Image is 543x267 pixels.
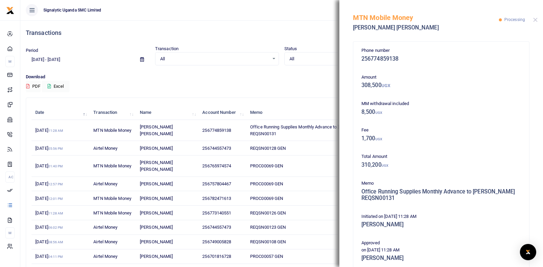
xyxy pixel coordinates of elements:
[353,14,499,22] h5: MTN Mobile Money
[140,210,173,215] span: [PERSON_NAME]
[202,254,231,259] span: 256701816728
[140,146,173,151] span: [PERSON_NAME]
[26,54,135,65] input: select period
[26,29,538,37] h4: Transactions
[202,196,231,201] span: 256782471613
[140,181,173,186] span: [PERSON_NAME]
[93,196,131,201] span: MTN Mobile Money
[381,83,390,88] small: UGX
[289,56,398,62] span: All
[533,18,538,22] button: Close
[155,45,179,52] label: Transaction
[93,128,131,133] span: MTN Mobile Money
[140,254,173,259] span: [PERSON_NAME]
[93,181,117,186] span: Airtel Money
[361,74,521,81] p: Amount
[361,255,521,262] h5: [PERSON_NAME]
[35,128,63,133] span: [DATE]
[375,137,382,141] small: UGX
[520,244,536,260] div: Open Intercom Messenger
[202,239,231,244] span: 256749005828
[35,210,63,215] span: [DATE]
[48,226,63,229] small: 06:02 PM
[250,254,283,259] span: PROC00057 GEN
[361,109,521,116] h5: 8,500
[381,164,388,167] small: UGX
[140,196,173,201] span: [PERSON_NAME]
[140,225,173,230] span: [PERSON_NAME]
[26,74,538,81] p: Download
[6,6,14,15] img: logo-small
[48,255,63,259] small: 04:11 PM
[35,146,63,151] span: [DATE]
[48,147,63,150] small: 05:56 PM
[202,225,231,230] span: 256744557473
[5,227,15,239] li: M
[35,163,63,168] span: [DATE]
[41,7,104,13] span: Signalytic Uganda SMC Limited
[202,210,231,215] span: 256773140551
[35,181,63,186] span: [DATE]
[250,181,283,186] span: PROC00069 GEN
[93,239,117,244] span: Airtel Money
[199,105,246,120] th: Account Number: activate to sort column ascending
[42,81,70,92] button: Excel
[26,81,41,92] button: PDF
[250,146,286,151] span: REQSN00128 GEN
[202,128,231,133] span: 256774859138
[93,254,117,259] span: Airtel Money
[90,105,136,120] th: Transaction: activate to sort column ascending
[202,181,231,186] span: 256757804467
[250,163,283,168] span: PROC00069 GEN
[26,47,38,54] label: Period
[361,162,521,168] h5: 310,200
[5,171,15,183] li: Ac
[48,240,63,244] small: 08:56 AM
[93,210,131,215] span: MTN Mobile Money
[48,129,63,132] small: 11:28 AM
[361,247,521,254] p: on [DATE] 11:28 AM
[361,221,521,228] h5: [PERSON_NAME]
[361,153,521,160] p: Total Amount
[32,105,90,120] th: Date: activate to sort column descending
[48,164,63,168] small: 01:40 PM
[361,188,521,202] h5: Office Running Supplies Monthly Advance to [PERSON_NAME] REQSN00131
[504,17,525,22] span: Processing
[35,254,63,259] span: [DATE]
[361,135,521,142] h5: 1,700
[250,196,283,201] span: PROC00069 GEN
[35,196,63,201] span: [DATE]
[5,56,15,67] li: M
[140,160,173,172] span: [PERSON_NAME] [PERSON_NAME]
[48,197,63,201] small: 12:01 PM
[35,239,63,244] span: [DATE]
[361,100,521,107] p: MM withdrawal included
[361,213,521,220] p: Initiated on [DATE] 11:28 AM
[160,56,269,62] span: All
[250,124,371,136] span: Office Running Supplies Monthly Advance to [PERSON_NAME] REQSN00131
[361,127,521,134] p: Fee
[250,225,286,230] span: REQSN00123 GEN
[375,111,382,115] small: UGX
[136,105,199,120] th: Name: activate to sort column ascending
[48,182,63,186] small: 12:57 PM
[353,24,499,31] h5: [PERSON_NAME] [PERSON_NAME]
[361,240,521,247] p: Approved
[202,146,231,151] span: 256744557473
[361,56,521,62] h5: 256774859138
[140,124,173,136] span: [PERSON_NAME] [PERSON_NAME]
[93,163,131,168] span: MTN Mobile Money
[93,146,117,151] span: Airtel Money
[35,225,63,230] span: [DATE]
[361,82,521,89] h5: 308,500
[202,163,231,168] span: 256765974574
[250,239,286,244] span: REQSN00108 GEN
[361,180,521,187] p: Memo
[6,7,14,13] a: logo-small logo-large logo-large
[284,45,297,52] label: Status
[140,239,173,244] span: [PERSON_NAME]
[246,105,384,120] th: Memo: activate to sort column ascending
[48,211,63,215] small: 11:28 AM
[361,47,521,54] p: Phone number
[250,210,286,215] span: REQSN00126 GEN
